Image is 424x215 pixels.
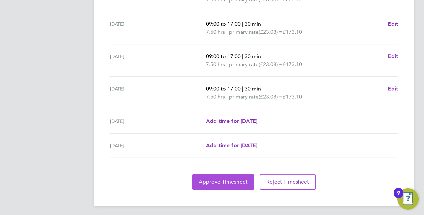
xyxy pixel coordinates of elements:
[226,61,228,67] span: |
[229,93,259,101] span: primary rate
[242,21,243,27] span: |
[397,193,400,202] div: 9
[266,179,309,185] span: Reject Timesheet
[242,85,243,92] span: |
[110,117,206,125] div: [DATE]
[245,53,261,59] span: 30 min
[283,61,302,67] span: £173.10
[260,174,316,190] button: Reject Timesheet
[226,29,228,35] span: |
[206,85,241,92] span: 09:00 to 17:00
[388,21,398,27] span: Edit
[229,60,259,68] span: primary rate
[388,52,398,60] a: Edit
[206,61,225,67] span: 7.50 hrs
[388,85,398,92] span: Edit
[245,85,261,92] span: 30 min
[283,93,302,100] span: £173.10
[226,93,228,100] span: |
[206,117,257,125] a: Add time for [DATE]
[110,20,206,36] div: [DATE]
[259,29,283,35] span: (£23.08) =
[110,142,206,150] div: [DATE]
[259,93,283,100] span: (£23.08) =
[397,188,419,210] button: Open Resource Center, 9 new notifications
[259,61,283,67] span: (£23.08) =
[110,52,206,68] div: [DATE]
[206,142,257,150] a: Add time for [DATE]
[229,28,259,36] span: primary rate
[388,85,398,93] a: Edit
[283,29,302,35] span: £173.10
[242,53,243,59] span: |
[388,53,398,59] span: Edit
[206,93,225,100] span: 7.50 hrs
[206,53,241,59] span: 09:00 to 17:00
[206,142,257,149] span: Add time for [DATE]
[199,179,248,185] span: Approve Timesheet
[206,21,241,27] span: 09:00 to 17:00
[110,85,206,101] div: [DATE]
[388,20,398,28] a: Edit
[192,174,254,190] button: Approve Timesheet
[245,21,261,27] span: 30 min
[206,118,257,124] span: Add time for [DATE]
[206,29,225,35] span: 7.50 hrs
